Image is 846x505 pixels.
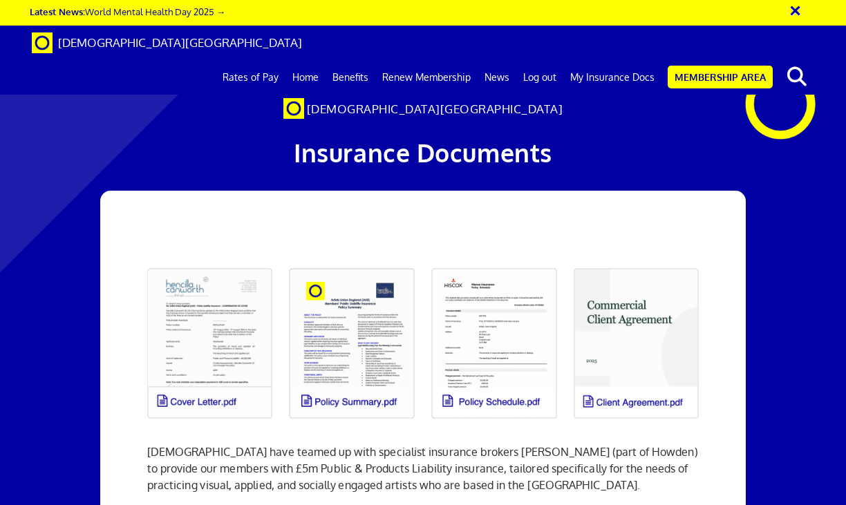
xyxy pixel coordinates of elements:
a: Log out [516,60,563,95]
strong: Latest News: [30,6,85,17]
a: Benefits [326,60,375,95]
a: Rates of Pay [216,60,285,95]
a: News [478,60,516,95]
a: Renew Membership [375,60,478,95]
a: My Insurance Docs [563,60,661,95]
a: Latest News:World Mental Health Day 2025 → [30,6,225,17]
a: Brand [DEMOGRAPHIC_DATA][GEOGRAPHIC_DATA] [21,26,312,60]
a: Membership Area [668,66,773,88]
a: Home [285,60,326,95]
span: Insurance Documents [294,137,552,168]
span: [DEMOGRAPHIC_DATA][GEOGRAPHIC_DATA] [58,35,302,50]
span: [DEMOGRAPHIC_DATA][GEOGRAPHIC_DATA] [307,102,563,116]
p: [DEMOGRAPHIC_DATA] have teamed up with specialist insurance brokers [PERSON_NAME] (part of Howden... [147,427,699,493]
button: search [775,62,818,91]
